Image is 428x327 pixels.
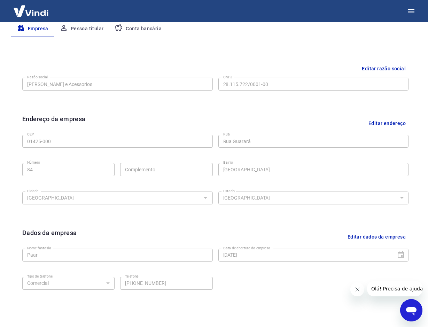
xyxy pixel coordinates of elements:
label: Rua [223,132,230,137]
label: Nome fantasia [27,246,51,251]
label: Data de abertura da empresa [223,246,270,251]
label: Bairro [223,160,233,165]
span: Olá! Precisa de ajuda? [4,5,59,10]
label: Telefone [125,274,139,279]
iframe: Botão para abrir a janela de mensagens [400,299,422,321]
h6: Dados da empresa [22,228,77,246]
iframe: Mensagem da empresa [367,281,422,296]
label: Tipo de telefone [27,274,53,279]
iframe: Fechar mensagem [350,282,364,296]
button: Editar razão social [359,62,408,75]
input: Digite aqui algumas palavras para buscar a cidade [24,194,199,202]
img: Vindi [8,0,54,22]
input: DD/MM/YYYY [218,249,391,262]
label: Razão social [27,75,48,80]
button: Conta bancária [109,21,167,37]
label: Estado [223,188,235,194]
h6: Endereço da empresa [22,114,86,132]
button: Empresa [11,21,54,37]
button: Editar endereço [366,114,408,132]
button: Pessoa titular [54,21,109,37]
label: Número [27,160,40,165]
label: CNPJ [223,75,232,80]
label: Cidade [27,188,38,194]
label: CEP [27,132,34,137]
button: Editar dados da empresa [345,228,408,246]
